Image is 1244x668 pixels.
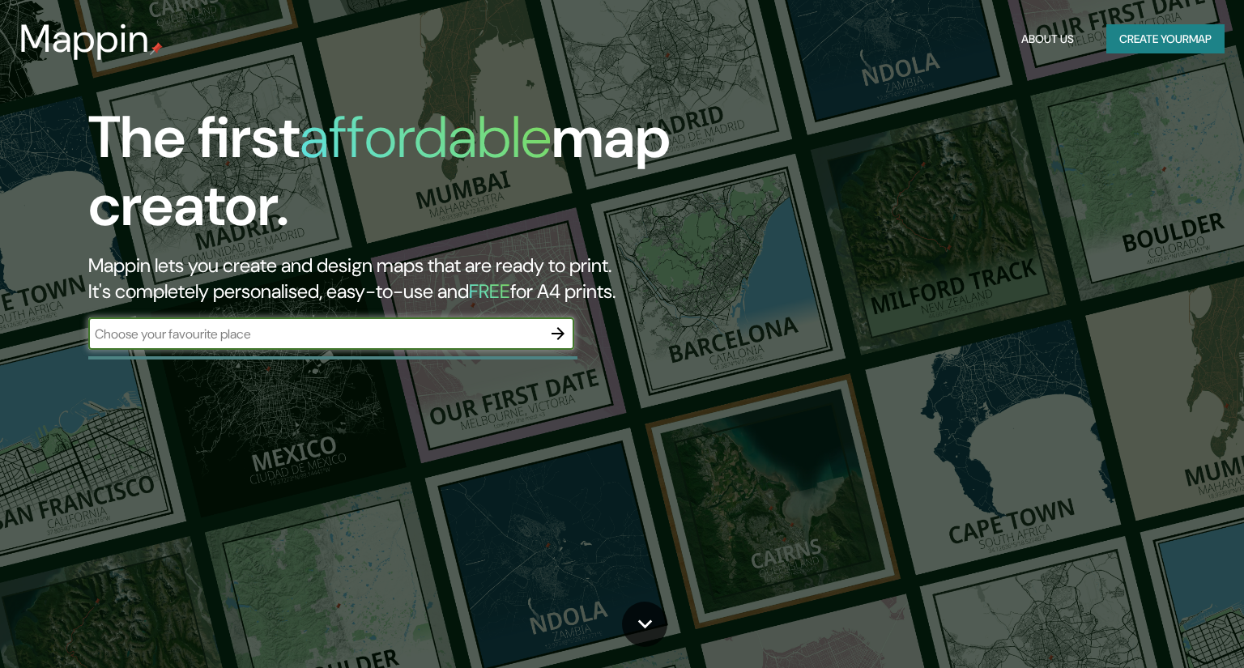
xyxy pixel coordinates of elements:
[300,100,552,175] h1: affordable
[150,42,163,55] img: mappin-pin
[88,104,710,253] h1: The first map creator.
[19,16,150,62] h3: Mappin
[469,279,510,304] h5: FREE
[1106,24,1225,54] button: Create yourmap
[1015,24,1080,54] button: About Us
[88,253,710,304] h2: Mappin lets you create and design maps that are ready to print. It's completely personalised, eas...
[88,325,542,343] input: Choose your favourite place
